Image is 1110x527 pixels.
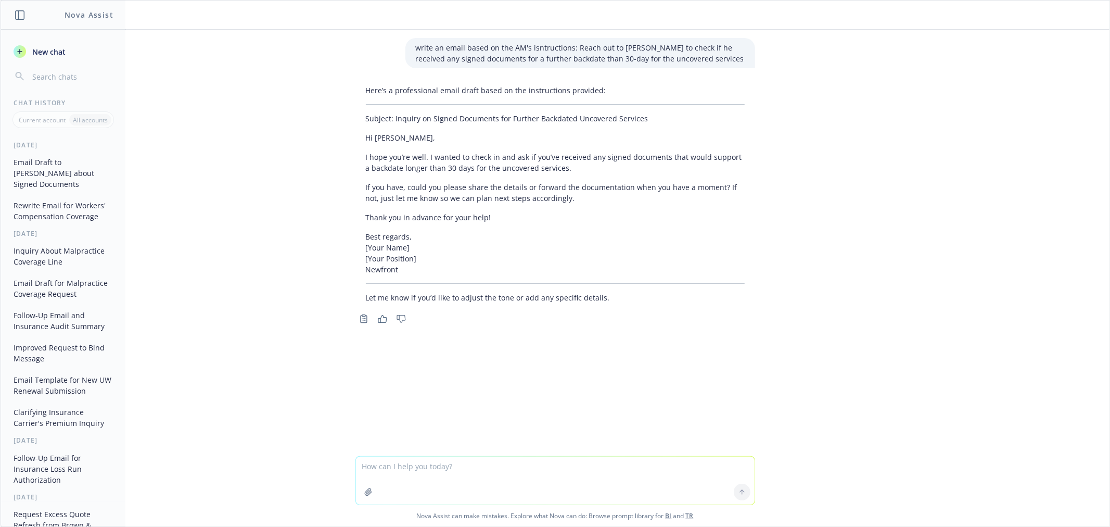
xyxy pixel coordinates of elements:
[366,292,745,303] p: Let me know if you’d like to adjust the tone or add any specific details.
[9,449,117,488] button: Follow-Up Email for Insurance Loss Run Authorization
[65,9,113,20] h1: Nova Assist
[366,132,745,143] p: Hi [PERSON_NAME],
[9,307,117,335] button: Follow-Up Email and Insurance Audit Summary
[9,339,117,367] button: Improved Request to Bind Message
[666,511,672,520] a: BI
[30,69,113,84] input: Search chats
[5,505,1105,526] span: Nova Assist can make mistakes. Explore what Nova can do: Browse prompt library for and
[416,42,745,64] p: write an email based on the AM's isntructions: Reach out to [PERSON_NAME] to check if he received...
[366,182,745,204] p: If you have, could you please share the details or forward the documentation when you have a mome...
[73,116,108,124] p: All accounts
[9,371,117,399] button: Email Template for New UW Renewal Submission
[366,85,745,96] p: Here’s a professional email draft based on the instructions provided:
[1,141,125,149] div: [DATE]
[359,314,368,323] svg: Copy to clipboard
[1,493,125,501] div: [DATE]
[366,231,745,275] p: Best regards, [Your Name] [Your Position] Newfront
[1,229,125,238] div: [DATE]
[9,42,117,61] button: New chat
[366,113,745,124] p: Subject: Inquiry on Signed Documents for Further Backdated Uncovered Services
[19,116,66,124] p: Current account
[9,242,117,270] button: Inquiry About Malpractice Coverage Line
[9,154,117,193] button: Email Draft to [PERSON_NAME] about Signed Documents
[30,46,66,57] span: New chat
[9,197,117,225] button: Rewrite Email for Workers' Compensation Coverage
[366,152,745,173] p: I hope you’re well. I wanted to check in and ask if you’ve received any signed documents that wou...
[1,436,125,445] div: [DATE]
[1,98,125,107] div: Chat History
[393,311,410,326] button: Thumbs down
[9,404,117,432] button: Clarifying Insurance Carrier's Premium Inquiry
[9,274,117,303] button: Email Draft for Malpractice Coverage Request
[686,511,694,520] a: TR
[366,212,745,223] p: Thank you in advance for your help!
